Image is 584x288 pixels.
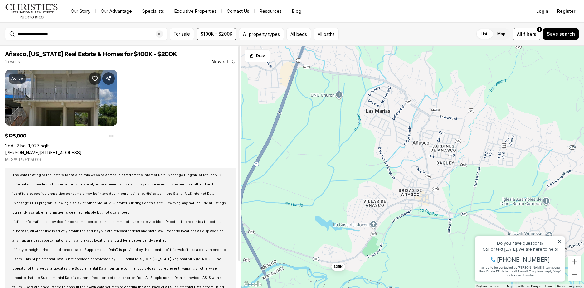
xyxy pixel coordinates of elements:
button: Save Property: Carr 109 KM 1.8, SECTOR POZO HONDO [89,72,101,85]
span: 125K [334,264,343,269]
button: Save search [543,28,579,40]
span: $100K - $200K [201,31,232,36]
button: Share Property [102,72,115,85]
a: Our Advantage [96,7,137,16]
button: All beds [286,28,311,40]
span: For sale [174,31,190,36]
span: Register [557,9,575,14]
a: Blog [287,7,306,16]
button: Clear search input [156,28,167,40]
button: Zoom out [568,268,581,281]
span: Save search [547,31,575,36]
span: I agree to be contacted by [PERSON_NAME] International Real Estate PR via text, call & email. To ... [8,38,89,50]
button: 125K [331,263,345,270]
button: All property types [239,28,284,40]
span: Listing information is provided for consumer personal, non-commercial use, solely to identify pot... [12,220,225,242]
p: 1 results [5,59,20,64]
span: Añasco, [US_STATE] Real Estate & Homes for $100K - $200K [5,51,177,57]
span: 1 [539,27,540,32]
button: Register [553,5,579,17]
button: Contact Us [222,7,254,16]
label: List [476,28,492,40]
a: Resources [255,7,287,16]
button: Zoom in [568,256,581,268]
span: Login [536,9,548,14]
div: Call or text [DATE], we are here to help! [7,20,90,24]
button: All baths [314,28,339,40]
a: Carr 109 KM 1.8, SECTOR POZO HONDO, ANASCO PR, 00610 [5,150,82,156]
a: Exclusive Properties [169,7,221,16]
button: Allfilters1 [513,28,540,40]
a: Report a map error [557,284,582,288]
a: Terms (opens in new tab) [545,284,553,288]
img: logo [5,4,58,19]
button: Newest [208,55,240,68]
span: Newest [212,59,228,64]
label: Map [492,28,510,40]
span: [PHONE_NUMBER] [26,29,78,36]
button: Start drawing [245,49,270,62]
button: $100K - $200K [197,28,236,40]
button: For sale [170,28,194,40]
button: Login [533,5,552,17]
p: Active [11,76,23,81]
button: Property options [105,130,117,142]
span: The data relating to real estate for sale on this website comes in part from the Internet Data Ex... [12,173,226,214]
div: Do you have questions? [7,14,90,18]
span: filters [523,31,536,37]
a: Our Story [66,7,95,16]
span: Map data ©2025 Google [507,284,541,288]
span: All [517,31,522,37]
a: Specialists [137,7,169,16]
